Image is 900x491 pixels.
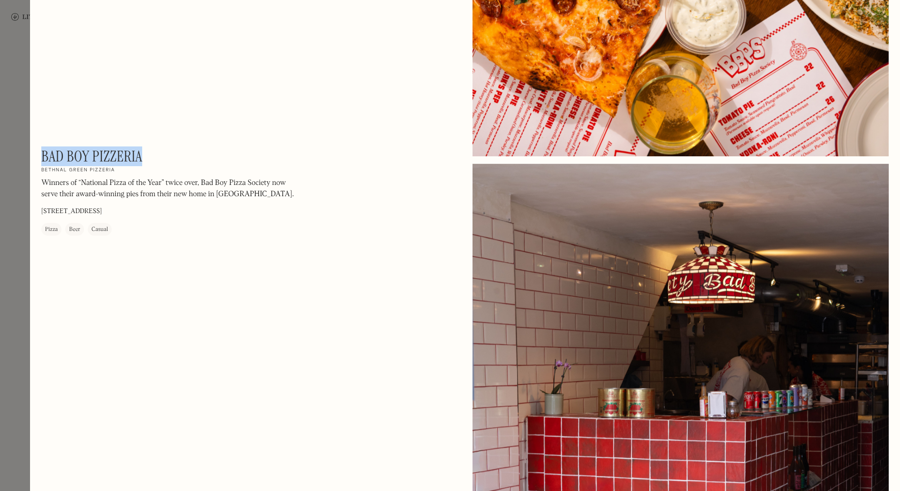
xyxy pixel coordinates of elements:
[41,207,102,216] p: [STREET_ADDRESS]
[92,225,108,234] div: Casual
[69,225,80,234] div: Beer
[41,147,142,165] h1: Bad Boy Pizzeria
[45,225,58,234] div: Pizza
[41,177,295,200] p: Winners of “National Pizza of the Year” twice over, Bad Boy Pizza Society now serve their award-w...
[41,167,115,174] h2: Bethnal Green Pizzeria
